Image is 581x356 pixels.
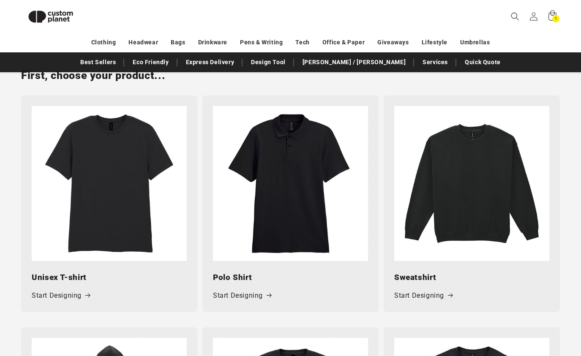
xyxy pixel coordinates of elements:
[128,35,158,50] a: Headwear
[32,272,187,283] h3: Unisex T-shirt
[182,55,239,70] a: Express Delivery
[394,106,549,261] img: Heavy Blend adult crew neck sweatshirt
[21,69,165,82] h2: First, choose your product...
[394,272,549,283] h3: Sweatshirt
[91,35,116,50] a: Clothing
[298,55,410,70] a: [PERSON_NAME] / [PERSON_NAME]
[128,55,173,70] a: Eco Friendly
[394,290,453,302] a: Start Designing
[240,35,283,50] a: Pens & Writing
[460,35,490,50] a: Umbrellas
[32,290,90,302] a: Start Designing
[506,7,524,26] summary: Search
[198,35,227,50] a: Drinkware
[377,35,409,50] a: Giveaways
[76,55,120,70] a: Best Sellers
[213,290,271,302] a: Start Designing
[213,272,368,283] h3: Polo Shirt
[436,265,581,356] iframe: Chat Widget
[171,35,185,50] a: Bags
[461,55,505,70] a: Quick Quote
[247,55,290,70] a: Design Tool
[418,55,452,70] a: Services
[32,106,187,261] img: Softstyle™ adult ringspun t-shirt
[422,35,447,50] a: Lifestyle
[21,3,80,30] img: Custom Planet
[295,35,309,50] a: Tech
[322,35,365,50] a: Office & Paper
[555,15,557,22] span: 1
[213,106,368,261] img: Softstyle™ adult double piqué polo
